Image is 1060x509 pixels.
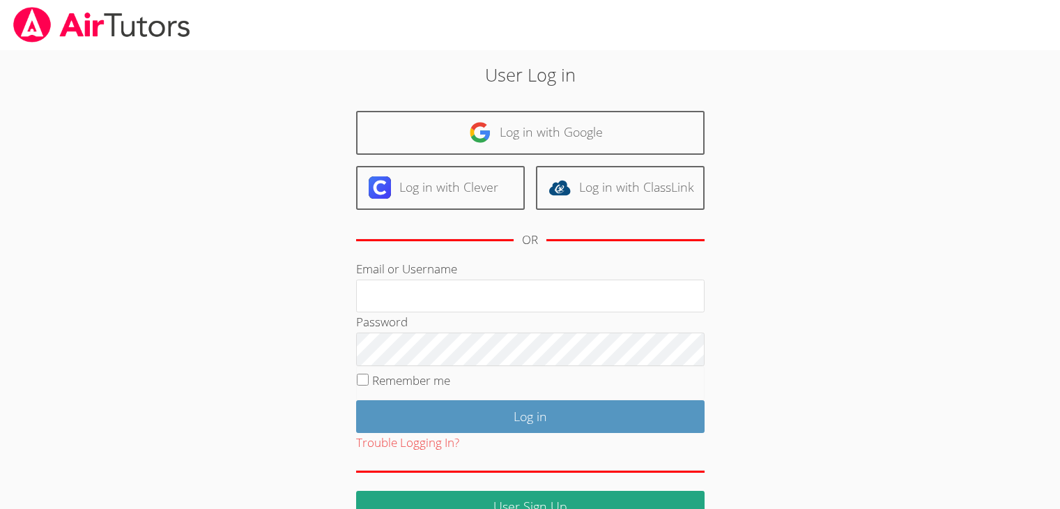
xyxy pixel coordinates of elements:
h2: User Log in [244,61,816,88]
img: google-logo-50288ca7cdecda66e5e0955fdab243c47b7ad437acaf1139b6f446037453330a.svg [469,121,491,144]
a: Log in with Google [356,111,705,155]
a: Log in with ClassLink [536,166,705,210]
label: Email or Username [356,261,457,277]
img: classlink-logo-d6bb404cc1216ec64c9a2012d9dc4662098be43eaf13dc465df04b49fa7ab582.svg [548,176,571,199]
button: Trouble Logging In? [356,433,459,453]
img: clever-logo-6eab21bc6e7a338710f1a6ff85c0baf02591cd810cc4098c63d3a4b26e2feb20.svg [369,176,391,199]
div: OR [522,230,538,250]
input: Log in [356,400,705,433]
label: Remember me [372,372,450,388]
label: Password [356,314,408,330]
img: airtutors_banner-c4298cdbf04f3fff15de1276eac7730deb9818008684d7c2e4769d2f7ddbe033.png [12,7,192,43]
a: Log in with Clever [356,166,525,210]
